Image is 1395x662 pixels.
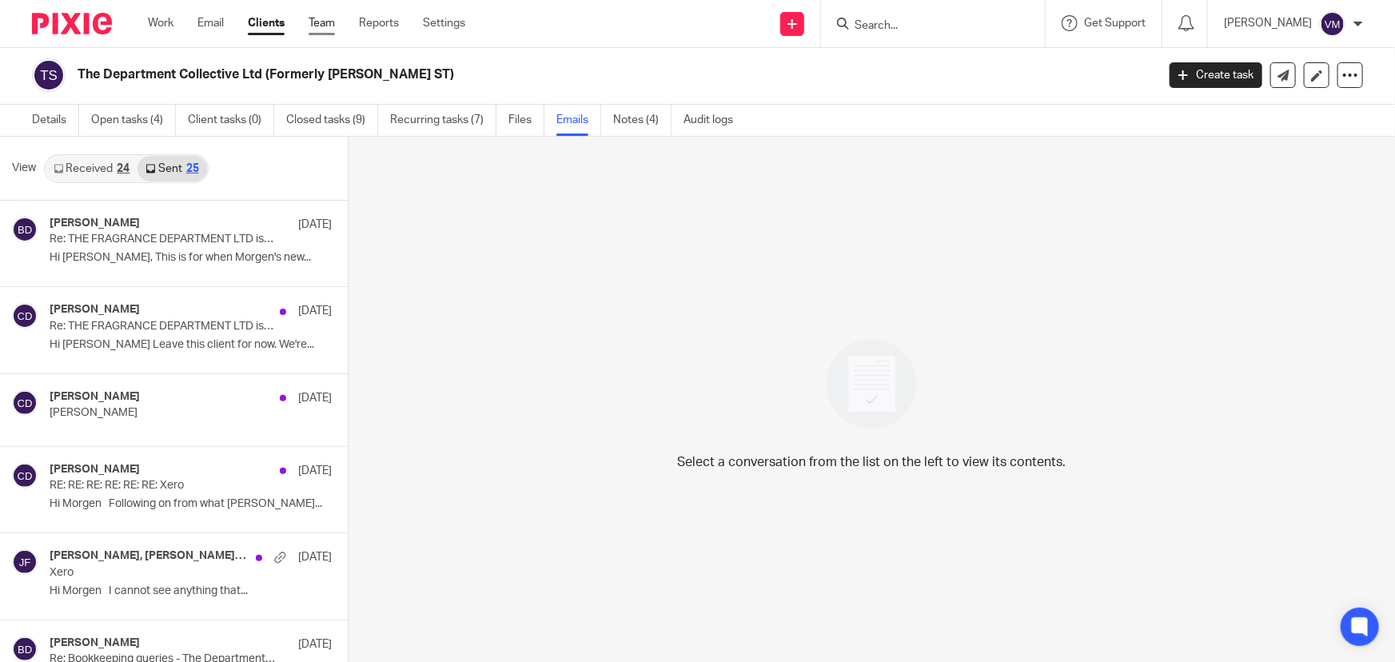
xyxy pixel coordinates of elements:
[138,156,206,181] a: Sent25
[50,390,140,404] h4: [PERSON_NAME]
[50,217,140,230] h4: [PERSON_NAME]
[12,303,38,329] img: svg%3E
[12,549,38,575] img: svg%3E
[50,584,332,598] p: Hi Morgen I cannot see anything that...
[50,233,276,246] p: Re: THE FRAGRANCE DEPARTMENT LTD is now registered as a company
[390,105,496,136] a: Recurring tasks (7)
[32,13,112,34] img: Pixie
[148,15,173,31] a: Work
[286,105,378,136] a: Closed tasks (9)
[298,390,332,406] p: [DATE]
[186,163,199,174] div: 25
[853,19,997,34] input: Search
[188,105,274,136] a: Client tasks (0)
[50,320,276,333] p: Re: THE FRAGRANCE DEPARTMENT LTD is now registered as a company
[556,105,601,136] a: Emails
[50,549,248,563] h4: [PERSON_NAME], [PERSON_NAME], THE CARDIGAN DEPARTMENT, Me
[508,105,544,136] a: Files
[248,15,285,31] a: Clients
[298,636,332,652] p: [DATE]
[78,66,932,83] h2: The Department Collective Ltd (Formerly [PERSON_NAME] ST)
[298,217,332,233] p: [DATE]
[50,636,140,650] h4: [PERSON_NAME]
[12,217,38,242] img: svg%3E
[50,303,140,317] h4: [PERSON_NAME]
[50,497,332,511] p: Hi Morgen Following on from what [PERSON_NAME]...
[309,15,335,31] a: Team
[12,636,38,662] img: svg%3E
[1170,62,1262,88] a: Create task
[32,58,66,92] img: svg%3E
[50,406,276,420] p: [PERSON_NAME]
[359,15,399,31] a: Reports
[684,105,745,136] a: Audit logs
[50,566,276,580] p: Xero
[298,549,332,565] p: [DATE]
[32,105,79,136] a: Details
[298,463,332,479] p: [DATE]
[613,105,672,136] a: Notes (4)
[298,303,332,319] p: [DATE]
[91,105,176,136] a: Open tasks (4)
[12,160,36,177] span: View
[50,479,276,493] p: RE: RE: RE: RE: RE: RE: Xero
[46,156,138,181] a: Received24
[12,390,38,416] img: svg%3E
[50,338,332,352] p: Hi [PERSON_NAME] Leave this client for now. We're...
[423,15,465,31] a: Settings
[197,15,224,31] a: Email
[50,251,332,265] p: Hi [PERSON_NAME], This is for when Morgen's new...
[1224,15,1312,31] p: [PERSON_NAME]
[50,463,140,477] h4: [PERSON_NAME]
[816,329,927,440] img: image
[1320,11,1345,37] img: svg%3E
[117,163,130,174] div: 24
[1084,18,1146,29] span: Get Support
[12,463,38,489] img: svg%3E
[678,453,1066,472] p: Select a conversation from the list on the left to view its contents.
